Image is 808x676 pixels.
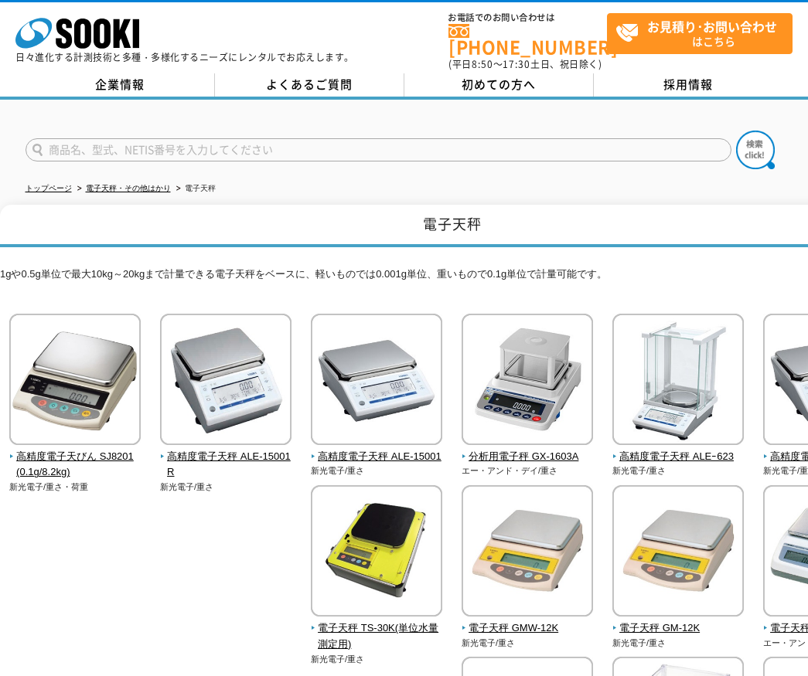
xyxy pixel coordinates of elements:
[462,314,593,449] img: 分析用電子秤 GX-1603A
[607,13,793,54] a: お見積り･お問い合わせはこちら
[462,76,536,93] span: 初めての方へ
[15,53,354,62] p: 日々進化する計測技術と多種・多様化するニーズにレンタルでお応えします。
[448,57,602,71] span: (平日 ～ 土日、祝日除く)
[612,637,745,650] p: 新光電子/重さ
[311,485,442,620] img: 電子天秤 TS-30K(単位水量測定用)
[612,464,745,477] p: 新光電子/重さ
[173,181,216,197] li: 電子天秤
[311,620,443,653] span: 電子天秤 TS-30K(単位水量測定用)
[311,464,443,477] p: 新光電子/重さ
[462,606,594,637] a: 電子天秤 GMW-12K
[311,434,443,465] a: 高精度電子天秤 ALE-15001
[503,57,530,71] span: 17:30
[462,485,593,620] img: 電子天秤 GMW-12K
[26,73,215,97] a: 企業情報
[215,73,404,97] a: よくあるご質問
[594,73,783,97] a: 採用情報
[9,449,141,481] span: 高精度電子天びん SJ8201(0.1g/8.2kg)
[612,620,745,637] span: 電子天秤 GM-12K
[647,17,777,36] strong: お見積り･お問い合わせ
[472,57,493,71] span: 8:50
[86,184,171,192] a: 電子天秤・その他はかり
[736,131,775,169] img: btn_search.png
[26,138,731,161] input: 商品名、型式、NETIS番号を入力してください
[9,314,141,449] img: 高精度電子天びん SJ8201(0.1g/8.2kg)
[160,314,291,449] img: 高精度電子天秤 ALE-15001R
[462,637,594,650] p: 新光電子/重さ
[311,606,443,652] a: 電子天秤 TS-30K(単位水量測定用)
[612,434,745,465] a: 高精度電子天秤 ALEｰ623
[9,481,141,494] p: 新光電子/重さ・荷重
[612,485,744,620] img: 電子天秤 GM-12K
[462,434,594,465] a: 分析用電子秤 GX-1603A
[462,449,594,465] span: 分析用電子秤 GX-1603A
[26,184,72,192] a: トップページ
[311,653,443,666] p: 新光電子/重さ
[612,314,744,449] img: 高精度電子天秤 ALEｰ623
[448,24,607,56] a: [PHONE_NUMBER]
[404,73,594,97] a: 初めての方へ
[160,449,292,481] span: 高精度電子天秤 ALE-15001R
[9,434,141,481] a: 高精度電子天びん SJ8201(0.1g/8.2kg)
[160,481,292,494] p: 新光電子/重さ
[612,449,745,465] span: 高精度電子天秤 ALEｰ623
[160,434,292,481] a: 高精度電子天秤 ALE-15001R
[462,464,594,477] p: エー・アンド・デイ/重さ
[311,314,442,449] img: 高精度電子天秤 ALE-15001
[612,606,745,637] a: 電子天秤 GM-12K
[615,14,792,53] span: はこちら
[448,13,607,22] span: お電話でのお問い合わせは
[311,449,443,465] span: 高精度電子天秤 ALE-15001
[462,620,594,637] span: 電子天秤 GMW-12K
